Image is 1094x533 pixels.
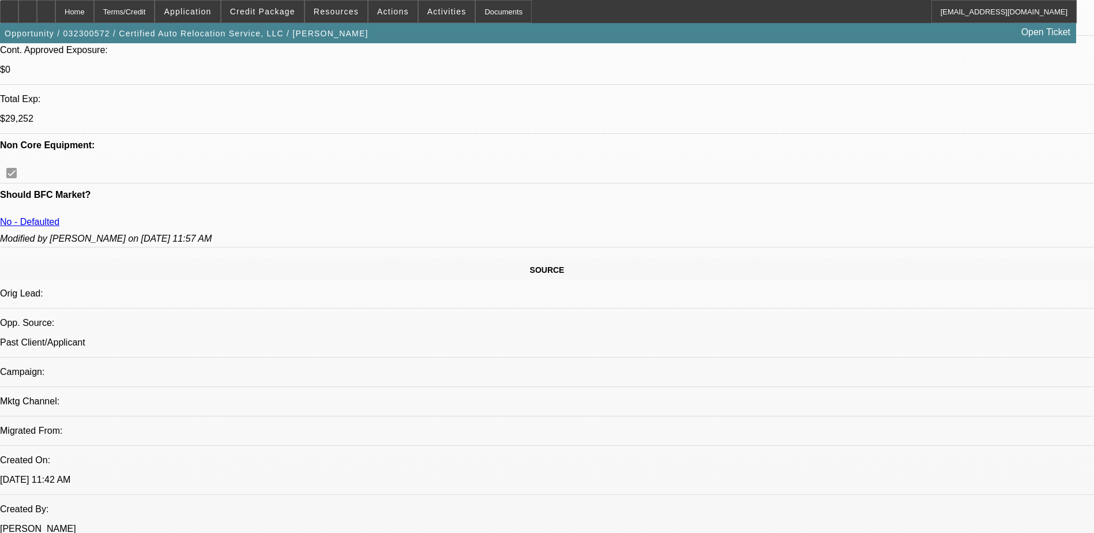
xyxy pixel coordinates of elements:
[314,7,359,16] span: Resources
[377,7,409,16] span: Actions
[530,265,565,275] span: SOURCE
[164,7,211,16] span: Application
[427,7,467,16] span: Activities
[369,1,418,22] button: Actions
[230,7,295,16] span: Credit Package
[155,1,220,22] button: Application
[1017,22,1075,42] a: Open Ticket
[419,1,475,22] button: Activities
[5,29,369,38] span: Opportunity / 032300572 / Certified Auto Relocation Service, LLC / [PERSON_NAME]
[221,1,304,22] button: Credit Package
[305,1,367,22] button: Resources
